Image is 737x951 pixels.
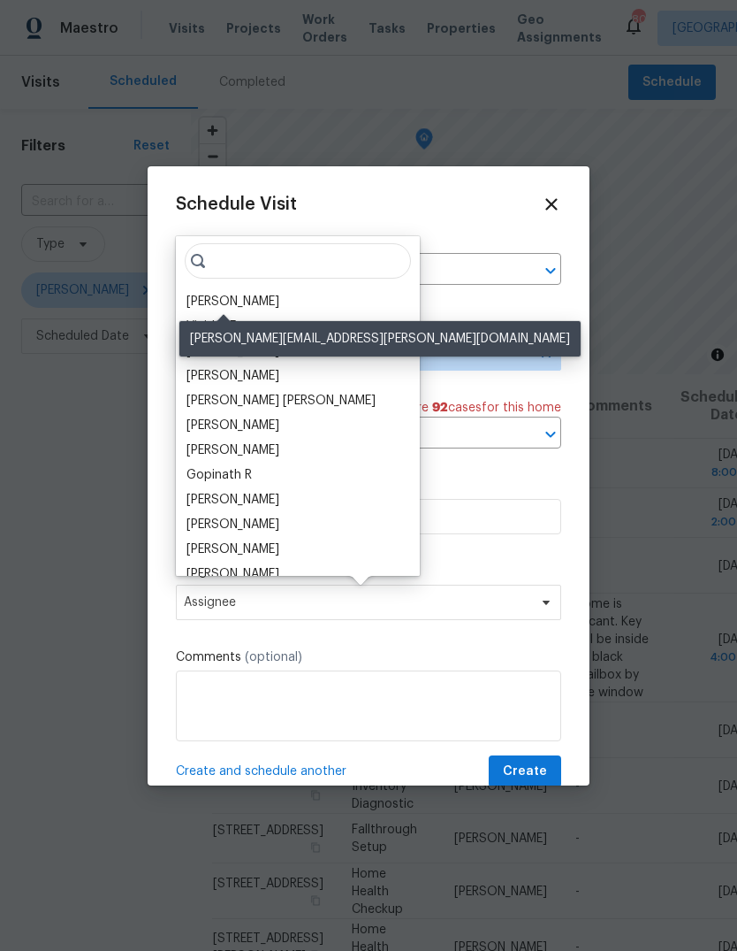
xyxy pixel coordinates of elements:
div: [PERSON_NAME] [186,565,279,583]
div: Vinitha E [186,318,236,335]
div: Gopinath R [186,466,252,484]
div: [PERSON_NAME] [186,441,279,459]
button: Open [538,422,563,447]
span: There are case s for this home [376,399,561,417]
label: Comments [176,648,561,666]
div: [PERSON_NAME] [186,293,279,311]
div: [PERSON_NAME] [186,491,279,509]
div: [PERSON_NAME] [186,516,279,533]
span: 92 [432,402,448,414]
button: Open [538,258,563,283]
div: [PERSON_NAME][EMAIL_ADDRESS][PERSON_NAME][DOMAIN_NAME] [179,321,581,357]
span: (optional) [245,651,302,663]
label: Home [176,235,561,253]
div: [PERSON_NAME] [186,367,279,385]
div: [PERSON_NAME] [PERSON_NAME] [186,392,376,410]
button: Create [489,755,561,788]
span: Create and schedule another [176,763,346,780]
span: Assignee [184,595,530,610]
div: [PERSON_NAME] [186,417,279,434]
span: Create [503,761,547,783]
span: Close [542,195,561,214]
span: Schedule Visit [176,196,297,213]
div: [PERSON_NAME] [186,541,279,558]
